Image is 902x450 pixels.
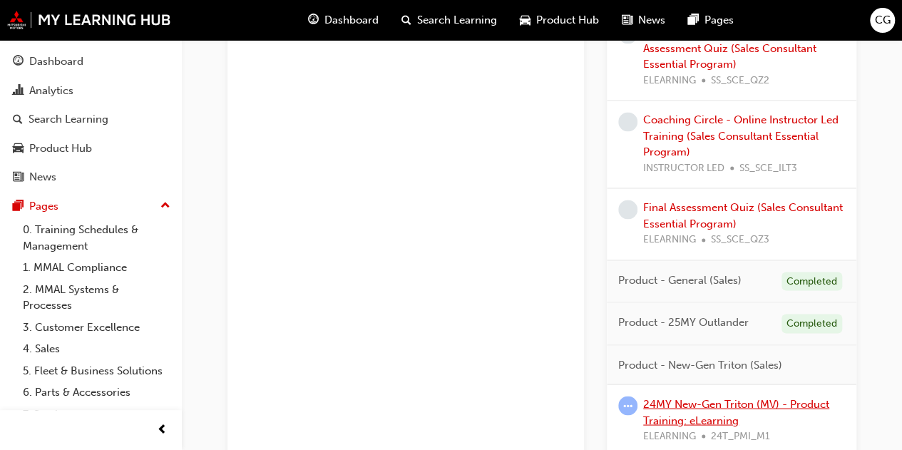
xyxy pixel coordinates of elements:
[618,272,742,288] span: Product - General (Sales)
[13,200,24,213] span: pages-icon
[6,193,176,220] button: Pages
[157,421,168,439] span: prev-icon
[29,83,73,99] div: Analytics
[17,317,176,339] a: 3. Customer Excellence
[677,6,745,35] a: pages-iconPages
[643,113,839,158] a: Coaching Circle - Online Instructor Led Training (Sales Consultant Essential Program)
[6,78,176,104] a: Analytics
[17,360,176,382] a: 5. Fleet & Business Solutions
[17,257,176,279] a: 1. MMAL Compliance
[711,428,770,444] span: 24T_PMI_M1
[29,140,92,157] div: Product Hub
[643,26,816,71] a: Customer Discover Workshop: Assessment Quiz (Sales Consultant Essential Program)
[618,396,637,415] span: learningRecordVerb_ATTEMPT-icon
[6,164,176,190] a: News
[17,279,176,317] a: 2. MMAL Systems & Processes
[704,12,734,29] span: Pages
[870,8,895,33] button: CG
[618,314,749,330] span: Product - 25MY Outlander
[536,12,599,29] span: Product Hub
[308,11,319,29] span: guage-icon
[711,73,769,89] span: SS_SCE_QZ2
[29,111,108,128] div: Search Learning
[643,232,696,248] span: ELEARNING
[6,135,176,162] a: Product Hub
[610,6,677,35] a: news-iconNews
[17,382,176,404] a: 6. Parts & Accessories
[643,397,829,426] a: 24MY New-Gen Triton (MV) - Product Training: eLearning
[29,169,56,185] div: News
[643,428,696,444] span: ELEARNING
[13,171,24,184] span: news-icon
[643,160,724,177] span: INSTRUCTOR LED
[324,12,379,29] span: Dashboard
[390,6,508,35] a: search-iconSearch Learning
[643,73,696,89] span: ELEARNING
[781,314,842,333] div: Completed
[875,12,891,29] span: CG
[297,6,390,35] a: guage-iconDashboard
[6,46,176,193] button: DashboardAnalyticsSearch LearningProduct HubNews
[401,11,411,29] span: search-icon
[17,338,176,360] a: 4. Sales
[13,143,24,155] span: car-icon
[7,11,171,29] img: mmal
[13,113,23,126] span: search-icon
[711,232,769,248] span: SS_SCE_QZ3
[417,12,497,29] span: Search Learning
[17,404,176,426] a: 7. Service
[13,85,24,98] span: chart-icon
[739,160,797,177] span: SS_SCE_ILT3
[638,12,665,29] span: News
[160,197,170,215] span: up-icon
[520,11,531,29] span: car-icon
[508,6,610,35] a: car-iconProduct Hub
[781,272,842,291] div: Completed
[618,200,637,219] span: learningRecordVerb_NONE-icon
[618,112,637,131] span: learningRecordVerb_NONE-icon
[688,11,699,29] span: pages-icon
[622,11,632,29] span: news-icon
[29,198,58,215] div: Pages
[643,201,843,230] a: Final Assessment Quiz (Sales Consultant Essential Program)
[17,219,176,257] a: 0. Training Schedules & Management
[29,53,83,70] div: Dashboard
[13,56,24,68] span: guage-icon
[618,357,782,373] span: Product - New-Gen Triton (Sales)
[6,106,176,133] a: Search Learning
[6,48,176,75] a: Dashboard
